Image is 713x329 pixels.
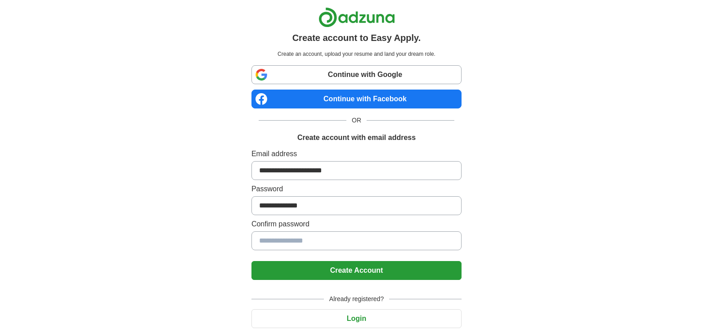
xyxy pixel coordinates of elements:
label: Confirm password [251,219,462,230]
img: Adzuna logo [318,7,395,27]
h1: Create account to Easy Apply. [292,31,421,45]
span: Already registered? [324,294,389,304]
label: Email address [251,149,462,159]
button: Login [251,309,462,328]
label: Password [251,184,462,194]
a: Continue with Google [251,65,462,84]
h1: Create account with email address [297,132,416,143]
span: OR [346,116,367,125]
p: Create an account, upload your resume and land your dream role. [253,50,460,58]
button: Create Account [251,261,462,280]
a: Login [251,315,462,322]
a: Continue with Facebook [251,90,462,108]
